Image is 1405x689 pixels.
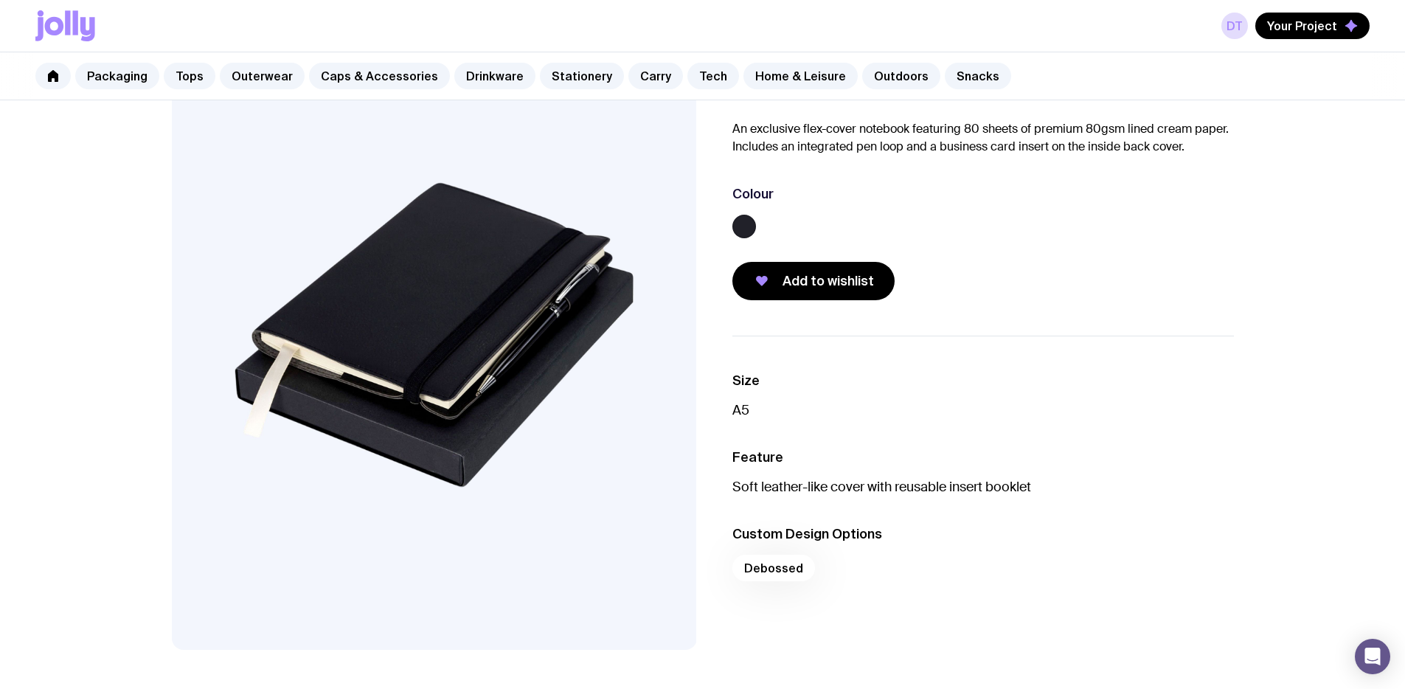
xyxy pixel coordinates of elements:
[687,63,739,89] a: Tech
[732,525,1234,543] h3: Custom Design Options
[628,63,683,89] a: Carry
[540,63,624,89] a: Stationery
[732,185,774,203] h3: Colour
[164,63,215,89] a: Tops
[732,372,1234,389] h3: Size
[732,262,895,300] button: Add to wishlist
[732,401,1234,419] p: A5
[1255,13,1370,39] button: Your Project
[75,63,159,89] a: Packaging
[220,63,305,89] a: Outerwear
[454,63,535,89] a: Drinkware
[732,449,1234,466] h3: Feature
[732,478,1234,496] p: Soft leather-like cover with reusable insert booklet
[1267,18,1337,33] span: Your Project
[1221,13,1248,39] a: DT
[732,120,1234,156] p: An exclusive flex-cover notebook featuring 80 sheets of premium 80gsm lined cream paper. Includes...
[945,63,1011,89] a: Snacks
[783,272,874,290] span: Add to wishlist
[862,63,940,89] a: Outdoors
[1355,639,1390,674] div: Open Intercom Messenger
[743,63,858,89] a: Home & Leisure
[309,63,450,89] a: Caps & Accessories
